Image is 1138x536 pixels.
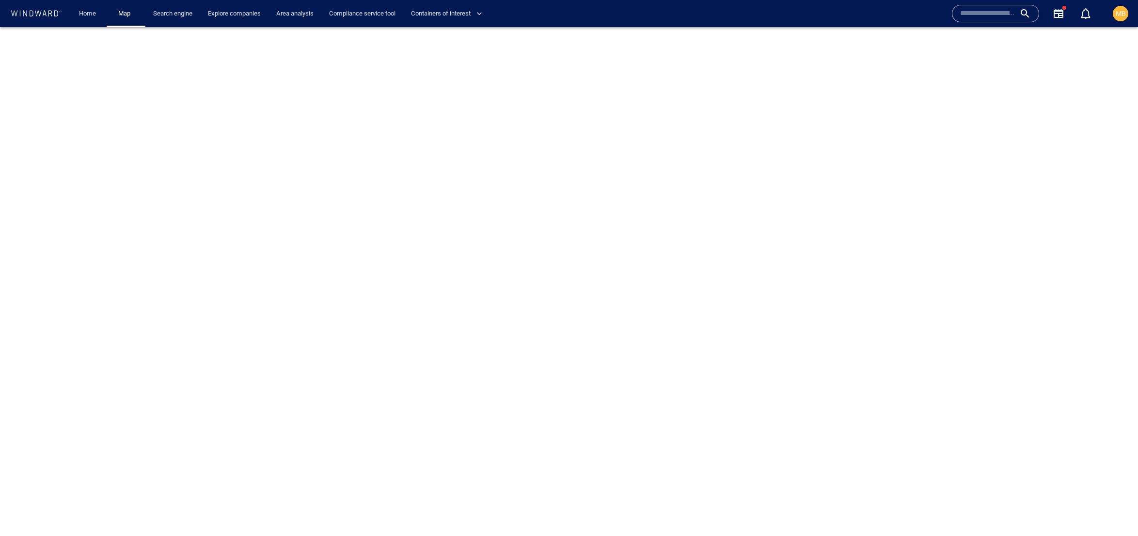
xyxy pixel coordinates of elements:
[1111,4,1130,23] button: MB
[72,5,103,22] button: Home
[149,5,196,22] a: Search engine
[75,5,100,22] a: Home
[1080,8,1091,19] div: Notification center
[114,5,138,22] a: Map
[1116,10,1126,17] span: MB
[1097,492,1131,529] iframe: Chat
[111,5,142,22] button: Map
[411,8,482,19] span: Containers of interest
[407,5,490,22] button: Containers of interest
[325,5,399,22] a: Compliance service tool
[204,5,265,22] a: Explore companies
[272,5,317,22] a: Area analysis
